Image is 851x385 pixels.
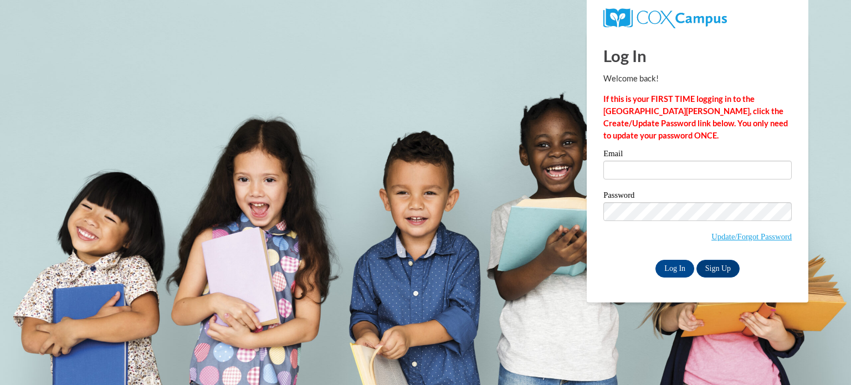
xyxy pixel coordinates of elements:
[711,232,792,241] a: Update/Forgot Password
[603,73,792,85] p: Welcome back!
[603,94,788,140] strong: If this is your FIRST TIME logging in to the [GEOGRAPHIC_DATA][PERSON_NAME], click the Create/Upd...
[603,191,792,202] label: Password
[603,150,792,161] label: Email
[603,8,727,28] img: COX Campus
[696,260,740,278] a: Sign Up
[655,260,694,278] input: Log In
[603,13,727,22] a: COX Campus
[603,44,792,67] h1: Log In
